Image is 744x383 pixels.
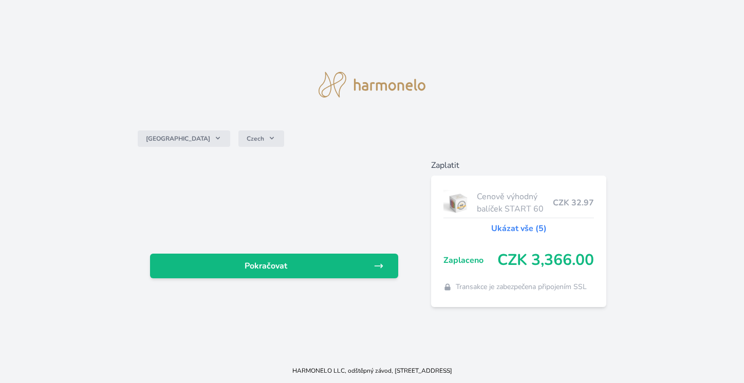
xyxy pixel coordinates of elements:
[477,190,553,215] span: Cenově výhodný balíček START 60
[491,222,547,235] a: Ukázat vše (5)
[238,130,284,147] button: Czech
[158,260,374,272] span: Pokračovat
[443,254,497,266] span: Zaplaceno
[247,135,264,143] span: Czech
[497,251,594,270] span: CZK 3,366.00
[138,130,230,147] button: [GEOGRAPHIC_DATA]
[456,282,587,292] span: Transakce je zabezpečena připojením SSL
[319,72,425,98] img: logo.svg
[443,190,473,216] img: start.jpg
[150,254,398,278] a: Pokračovat
[553,197,594,209] span: CZK 32.97
[146,135,210,143] span: [GEOGRAPHIC_DATA]
[431,159,606,171] h6: Zaplatit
